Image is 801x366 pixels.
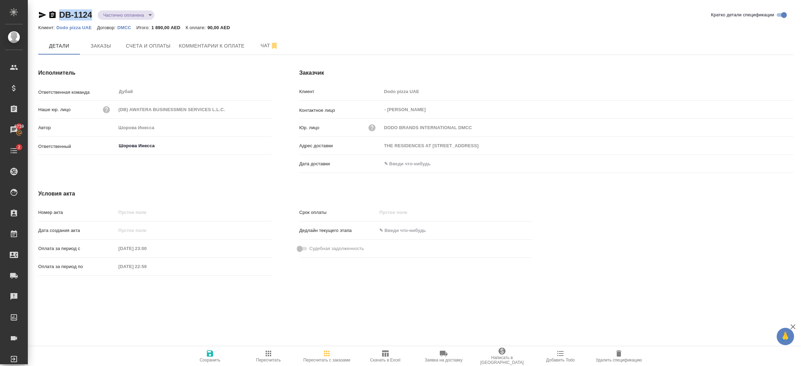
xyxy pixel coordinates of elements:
[48,11,57,19] button: Скопировать ссылку
[116,123,272,133] input: Пустое поле
[38,209,116,216] p: Номер акта
[38,69,272,77] h4: Исполнитель
[179,42,245,50] span: Комментарии к оплате
[208,25,235,30] p: 90,00 AED
[38,227,116,234] p: Дата создания акта
[136,25,151,30] p: Итого:
[84,42,118,50] span: Заказы
[38,89,116,96] p: Ответственная команда
[186,25,208,30] p: К оплате:
[101,12,146,18] button: Частично оплачена
[38,190,532,198] h4: Условия акта
[382,123,793,133] input: Пустое поле
[38,124,116,131] p: Автор
[116,207,272,217] input: Пустое поле
[98,10,155,20] div: Частично оплачена
[116,243,177,253] input: Пустое поле
[38,245,116,252] p: Оплата за период с
[299,160,382,167] p: Дата доставки
[309,245,364,252] span: Судебная задолженность
[38,25,56,30] p: Клиент:
[42,42,76,50] span: Детали
[253,41,286,50] span: Чат
[116,261,177,272] input: Пустое поле
[779,329,791,344] span: 🙏
[38,143,116,150] p: Ответственный
[299,69,793,77] h4: Заказчик
[777,328,794,345] button: 🙏
[377,225,438,235] input: ✎ Введи что-нибудь
[38,11,47,19] button: Скопировать ссылку для ЯМессенджера
[152,25,186,30] p: 1 890,00 AED
[382,86,793,97] input: Пустое поле
[116,105,272,115] input: Пустое поле
[377,207,438,217] input: Пустое поле
[382,159,443,169] input: ✎ Введи что-нибудь
[59,10,92,19] a: DB-1124
[56,25,97,30] p: Dodo pizza UAE
[118,25,137,30] p: DMCC
[299,209,377,216] p: Срок оплаты
[97,25,118,30] p: Договор:
[116,225,177,235] input: Пустое поле
[14,144,24,151] span: 2
[56,24,97,30] a: Dodo pizza UAE
[10,123,28,130] span: 6719
[268,145,269,147] button: Open
[38,106,71,113] p: Наше юр. лицо
[299,142,382,149] p: Адрес доставки
[38,263,116,270] p: Оплата за период по
[126,42,171,50] span: Счета и оплаты
[2,121,26,139] a: 6719
[2,142,26,159] a: 2
[118,24,137,30] a: DMCC
[299,107,382,114] p: Контактное лицо
[299,88,382,95] p: Клиент
[299,227,377,234] p: Дедлайн текущего этапа
[299,124,319,131] p: Юр. лицо
[270,42,278,50] svg: Отписаться
[711,11,774,18] span: Кратко детали спецификации
[382,141,793,151] input: Пустое поле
